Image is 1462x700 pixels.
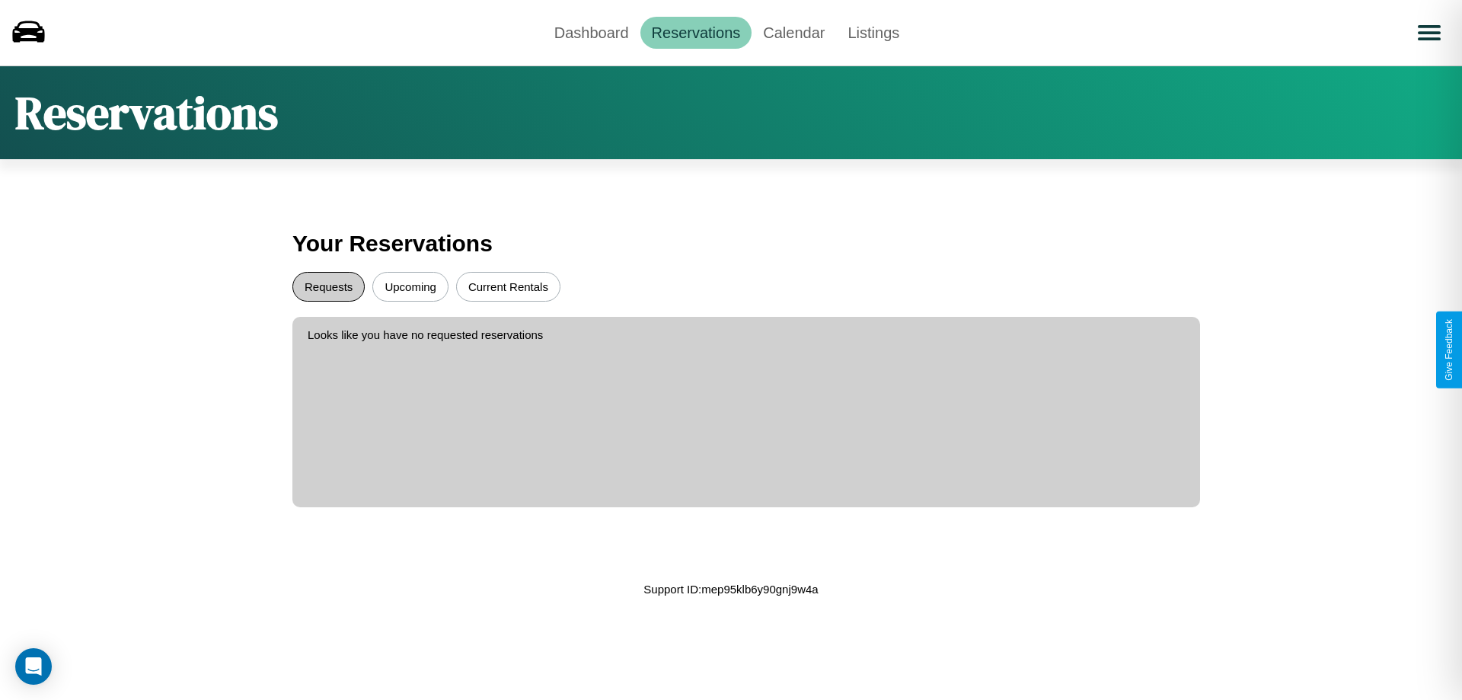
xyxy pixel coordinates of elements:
[292,223,1170,264] h3: Your Reservations
[292,272,365,302] button: Requests
[543,17,640,49] a: Dashboard
[1444,319,1454,381] div: Give Feedback
[372,272,448,302] button: Upcoming
[643,579,818,599] p: Support ID: mep95klb6y90gnj9w4a
[640,17,752,49] a: Reservations
[456,272,560,302] button: Current Rentals
[15,82,278,144] h1: Reservations
[308,324,1185,345] p: Looks like you have no requested reservations
[15,648,52,685] div: Open Intercom Messenger
[752,17,836,49] a: Calendar
[836,17,911,49] a: Listings
[1408,11,1451,54] button: Open menu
